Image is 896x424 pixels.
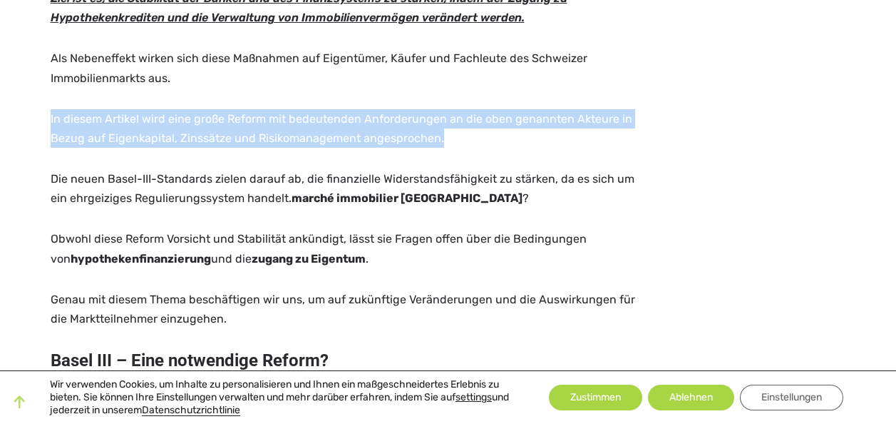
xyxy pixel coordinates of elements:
b: zugang zu Eigentum [252,252,366,266]
span: Obwohl diese Reform Vorsicht und Stabilität ankündigt, lässt sie Fragen offen über die Bedingunge... [51,232,587,265]
button: Zustimmen [549,385,642,410]
a: Datenschutzrichtlinie [142,404,240,416]
p: Wir verwenden Cookies, um Inhalte zu personalisieren und Ihnen ein maßgeschneidertes Erlebnis zu ... [50,378,519,417]
button: settings [455,391,492,404]
span: ? [522,191,529,205]
b: hypothekenfinanzierung [71,252,211,266]
span: Die neuen Basel-III-Standards zielen darauf ab, die finanzielle Widerstandsfähigkeit zu stärken, ... [51,172,634,205]
button: Ablehnen [648,385,734,410]
span: Genau mit diesem Thema beschäftigen wir uns, um auf zukünftige Veränderungen und die Auswirkungen... [51,293,635,325]
b: marché immobilier [GEOGRAPHIC_DATA] [292,191,522,205]
span: Als Nebeneffekt wirken sich diese Maßnahmen auf Eigentümer, Käufer und Fachleute des Schweizer Im... [51,51,587,84]
span: und die [211,252,252,266]
button: Einstellungen [740,385,843,410]
span: In diesem Artikel wird eine große Reform mit bedeutenden Anforderungen an die oben genannten Akte... [51,112,632,145]
strong: Basel III – Eine notwendige Reform? [51,350,329,370]
span: . [366,252,369,266]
